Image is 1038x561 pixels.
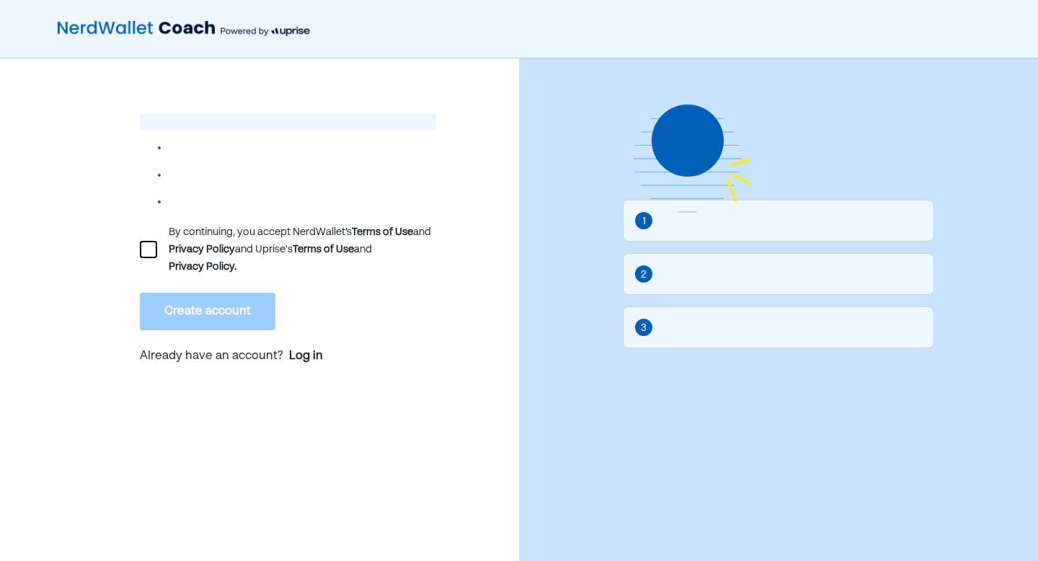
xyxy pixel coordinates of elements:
[169,224,436,275] div: By continuing, you accept NerdWallet’s and and Uprise's and
[169,258,236,275] div: Privacy Policy.
[641,267,647,283] div: 2
[169,241,235,258] div: Privacy Policy
[289,348,323,365] a: Log in
[352,224,413,241] div: Terms of Use
[641,320,647,336] div: 3
[293,241,354,258] div: Terms of Use
[140,293,275,330] button: Create account
[642,213,646,229] div: 1
[140,348,436,366] p: Already have an account?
